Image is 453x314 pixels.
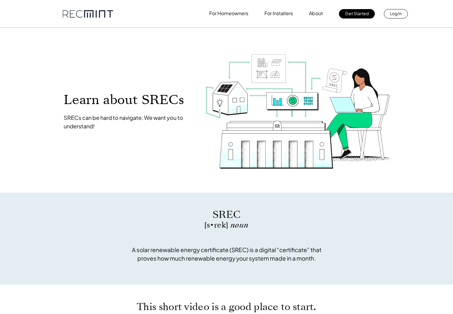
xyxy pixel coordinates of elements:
a: Get Started [339,9,375,19]
p: About [309,9,323,18]
a: Log In [384,9,408,19]
p: A solar renewable energy certificate (SREC) is a digital “certificate” that proves how much renew... [128,245,325,262]
p: For Homeowners [209,9,248,18]
p: Log In [390,9,402,18]
span: noun [230,220,249,230]
p: This short video is a good place to start. [113,303,340,311]
p: Learn about SRECs [64,93,193,106]
p: For Installers [264,9,293,18]
p: SRECs can be hard to navigate. We want you to understand! [64,113,193,130]
p: Get Started [345,9,369,18]
p: [s • rek] [128,221,325,229]
p: SREC [128,208,325,221]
